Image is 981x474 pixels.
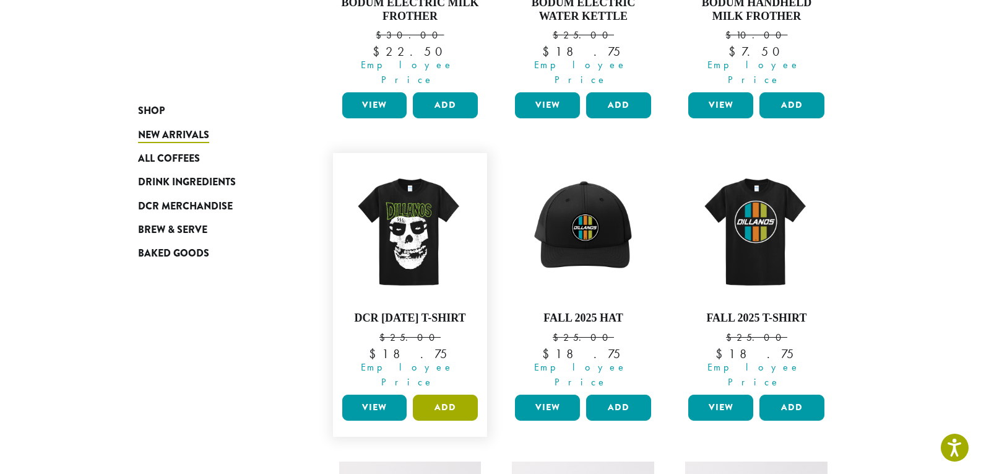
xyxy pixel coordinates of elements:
button: Add [586,395,651,421]
a: Fall 2025 T-Shirt $25.00 Employee Price [685,159,828,390]
span: Employee Price [507,58,654,87]
span: Employee Price [334,360,482,390]
h4: Fall 2025 T-Shirt [685,312,828,325]
span: Brew & Serve [138,222,207,238]
span: Employee Price [334,58,482,87]
span: $ [553,29,563,42]
span: Employee Price [507,360,654,390]
bdi: 25.00 [379,331,441,344]
a: View [688,395,753,421]
bdi: 18.75 [715,346,798,362]
a: View [342,92,407,118]
button: Add [759,395,824,421]
bdi: 25.00 [553,331,614,344]
button: Add [586,92,651,118]
span: $ [725,29,736,42]
bdi: 25.00 [553,29,614,42]
button: Add [413,92,478,118]
span: $ [542,346,555,362]
bdi: 30.00 [376,29,444,42]
span: Employee Price [680,58,828,87]
a: All Coffees [138,147,287,170]
span: Employee Price [680,360,828,390]
a: DCR [DATE] T-Shirt $25.00 Employee Price [339,159,482,390]
img: DCR-Retro-Three-Strip-Circle-Tee-Fall-WEB-scaled.jpg [685,159,828,302]
span: DCR Merchandise [138,199,233,214]
a: DCR Merchandise [138,195,287,218]
a: Shop [138,99,287,123]
a: View [342,395,407,421]
span: $ [728,43,741,59]
bdi: 18.75 [542,346,624,362]
bdi: 25.00 [726,331,787,344]
h4: Fall 2025 Hat [512,312,654,325]
a: Brew & Serve [138,218,287,242]
button: Add [413,395,478,421]
span: New Arrivals [138,128,209,143]
span: $ [542,43,555,59]
img: DCR-Retro-Three-Strip-Circle-Patch-Trucker-Hat-Fall-WEB-scaled.jpg [512,159,654,302]
span: $ [553,331,563,344]
a: View [515,92,580,118]
span: Shop [138,103,165,119]
span: $ [376,29,386,42]
a: View [688,92,753,118]
span: Drink Ingredients [138,175,236,190]
bdi: 10.00 [725,29,787,42]
bdi: 18.75 [369,346,451,362]
img: DCR-Halloween-Tee-LTO-WEB-scaled.jpg [339,159,481,302]
span: $ [369,346,382,362]
a: Drink Ingredients [138,170,287,194]
span: All Coffees [138,151,200,167]
button: Add [759,92,824,118]
span: $ [726,331,737,344]
a: View [515,395,580,421]
a: Baked Goods [138,242,287,265]
span: Baked Goods [138,246,209,261]
bdi: 18.75 [542,43,624,59]
h4: DCR [DATE] T-Shirt [339,312,482,325]
bdi: 7.50 [728,43,785,59]
bdi: 22.50 [373,43,447,59]
span: $ [715,346,728,362]
a: New Arrivals [138,123,287,146]
span: $ [373,43,386,59]
a: Fall 2025 Hat $25.00 Employee Price [512,159,654,390]
span: $ [379,331,390,344]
